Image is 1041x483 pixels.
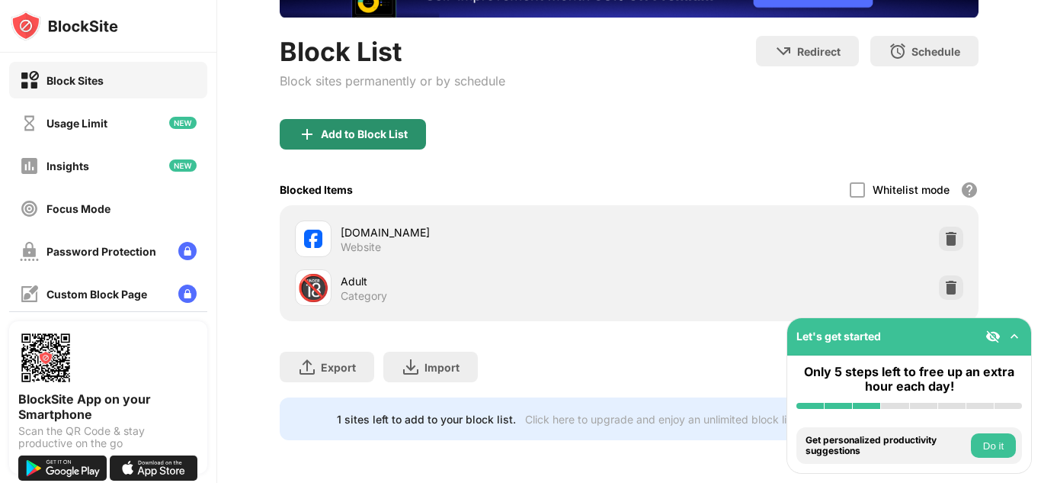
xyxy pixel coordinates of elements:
[169,117,197,129] img: new-icon.svg
[797,45,841,58] div: Redirect
[341,224,629,240] div: [DOMAIN_NAME]
[18,330,73,385] img: options-page-qr-code.png
[796,330,881,343] div: Let's get started
[178,285,197,303] img: lock-menu.svg
[280,73,505,89] div: Block sites permanently or by schedule
[18,391,198,422] div: BlockSite App on your Smartphone
[18,425,198,449] div: Scan the QR Code & stay productive on the go
[18,456,107,481] img: get-it-on-google-play.svg
[169,159,197,172] img: new-icon.svg
[321,128,408,140] div: Add to Block List
[110,456,198,481] img: download-on-the-app-store.svg
[280,183,353,196] div: Blocked Items
[911,45,960,58] div: Schedule
[46,117,107,130] div: Usage Limit
[1007,329,1022,344] img: omni-setup-toggle.svg
[796,365,1022,394] div: Only 5 steps left to free up an extra hour each day!
[20,156,39,175] img: insights-off.svg
[341,289,387,303] div: Category
[20,242,39,261] img: password-protection-off.svg
[280,36,505,67] div: Block List
[424,361,460,374] div: Import
[178,242,197,260] img: lock-menu.svg
[20,114,39,133] img: time-usage-off.svg
[341,240,381,254] div: Website
[20,71,39,90] img: block-on.svg
[11,11,118,41] img: logo-blocksite.svg
[971,433,1016,458] button: Do it
[46,288,147,301] div: Custom Block Page
[297,272,329,304] div: 🔞
[873,183,950,196] div: Whitelist mode
[20,199,39,218] img: focus-off.svg
[321,361,356,374] div: Export
[46,159,89,172] div: Insights
[46,245,156,258] div: Password Protection
[806,435,967,457] div: Get personalized productivity suggestions
[985,329,1001,344] img: eye-not-visible.svg
[46,202,111,215] div: Focus Mode
[20,285,39,304] img: customize-block-page-off.svg
[341,273,629,289] div: Adult
[304,230,322,248] img: favicons
[46,74,104,87] div: Block Sites
[337,413,516,426] div: 1 sites left to add to your block list.
[525,413,799,426] div: Click here to upgrade and enjoy an unlimited block list.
